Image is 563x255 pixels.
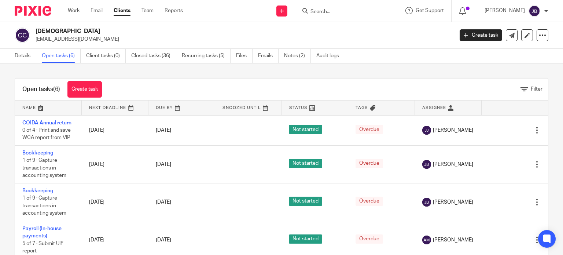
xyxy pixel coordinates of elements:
span: Overdue [356,125,383,134]
span: 1 of 9 · Capture transactions in accounting system [22,196,66,216]
a: Recurring tasks (5) [182,49,231,63]
p: [EMAIL_ADDRESS][DOMAIN_NAME] [36,36,449,43]
p: [PERSON_NAME] [485,7,525,14]
a: Email [91,7,103,14]
img: svg%3E [15,28,30,43]
span: Overdue [356,159,383,168]
h2: [DEMOGRAPHIC_DATA] [36,28,366,35]
span: [PERSON_NAME] [433,198,473,206]
a: Reports [165,7,183,14]
img: Pixie [15,6,51,16]
a: Notes (2) [284,49,311,63]
span: [DATE] [156,162,171,167]
input: Search [310,9,376,15]
span: [DATE] [156,128,171,133]
span: Get Support [416,8,444,13]
span: Not started [289,159,322,168]
span: [PERSON_NAME] [433,236,473,244]
a: Closed tasks (36) [131,49,176,63]
span: Snoozed Until [222,106,261,110]
img: svg%3E [422,126,431,135]
a: Details [15,49,36,63]
a: Work [68,7,80,14]
img: svg%3E [422,236,431,244]
img: svg%3E [422,160,431,169]
span: (6) [53,86,60,92]
a: Client tasks (0) [86,49,126,63]
a: Clients [114,7,130,14]
a: Create task [460,29,502,41]
span: Overdue [356,197,383,206]
span: 1 of 9 · Capture transactions in accounting system [22,158,66,178]
a: Open tasks (6) [42,49,81,63]
img: svg%3E [422,198,431,207]
span: [PERSON_NAME] [433,161,473,168]
span: 5 of 7 · Submit UIF report [22,241,63,254]
a: Team [141,7,154,14]
a: Audit logs [316,49,345,63]
span: 0 of 4 · Print and save WCA report from VIP [22,128,71,141]
span: [DATE] [156,200,171,205]
span: Not started [289,234,322,244]
a: Bookkeeping [22,188,53,193]
span: Not started [289,197,322,206]
a: Create task [67,81,102,98]
td: [DATE] [82,183,148,221]
td: [DATE] [82,115,148,145]
a: Bookkeeping [22,150,53,156]
h1: Open tasks [22,85,60,93]
span: Not started [289,125,322,134]
span: Filter [531,87,542,92]
span: [PERSON_NAME] [433,127,473,134]
a: Payroll (In-house payments) [22,226,62,238]
a: COIDA Annual return [22,120,71,125]
span: [DATE] [156,237,171,243]
span: Tags [356,106,368,110]
a: Emails [258,49,279,63]
span: Overdue [356,234,383,244]
span: Status [289,106,308,110]
img: svg%3E [529,5,540,17]
a: Files [236,49,253,63]
td: [DATE] [82,145,148,183]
